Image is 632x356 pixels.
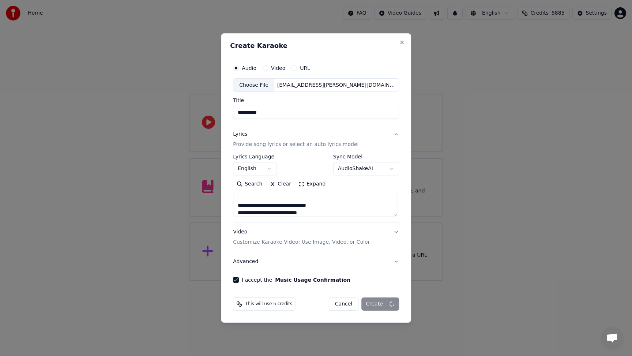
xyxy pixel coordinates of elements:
[242,65,256,71] label: Audio
[233,239,370,246] p: Customize Karaoke Video: Use Image, Video, or Color
[233,131,247,138] div: Lyrics
[233,252,399,271] button: Advanced
[233,141,358,149] p: Provide song lyrics or select an auto lyrics model
[333,154,399,160] label: Sync Model
[233,179,266,190] button: Search
[329,297,358,311] button: Cancel
[233,229,370,246] div: Video
[233,223,399,252] button: VideoCustomize Karaoke Video: Use Image, Video, or Color
[300,65,310,71] label: URL
[274,82,399,89] div: [EMAIL_ADDRESS][PERSON_NAME][DOMAIN_NAME]/Shared drives/SK Content Team/Halloween 2025/904306_Poi...
[233,154,277,160] label: Lyrics Language
[233,98,399,103] label: Title
[275,277,350,282] button: I accept the
[266,179,295,190] button: Clear
[295,179,329,190] button: Expand
[230,42,402,49] h2: Create Karaoke
[233,154,399,222] div: LyricsProvide song lyrics or select an auto lyrics model
[271,65,285,71] label: Video
[245,301,292,307] span: This will use 5 credits
[233,125,399,154] button: LyricsProvide song lyrics or select an auto lyrics model
[242,277,350,282] label: I accept the
[233,79,274,92] div: Choose File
